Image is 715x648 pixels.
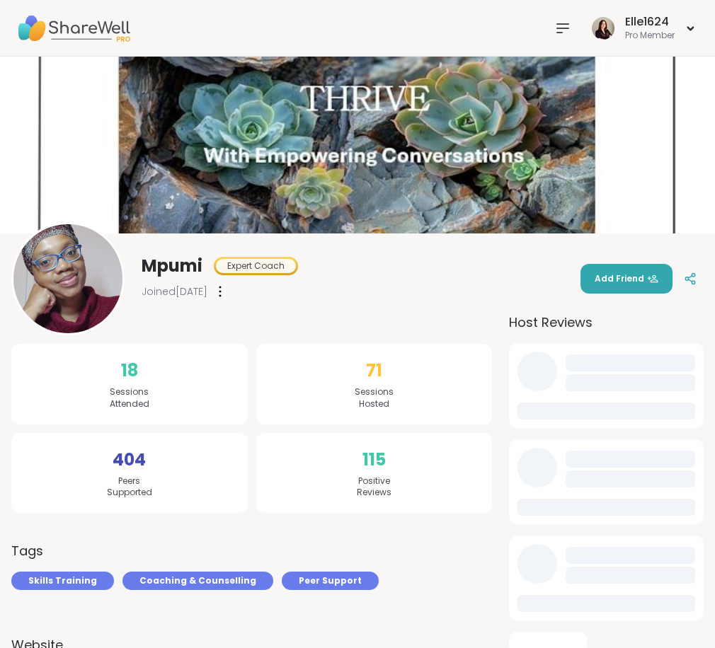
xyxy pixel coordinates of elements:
[357,475,391,499] span: Positive Reviews
[139,574,256,587] span: Coaching & Counselling
[107,475,152,499] span: Peers Supported
[595,272,658,285] span: Add Friend
[366,358,382,383] span: 71
[121,358,138,383] span: 18
[355,386,394,410] span: Sessions Hosted
[216,259,296,273] div: Expert Coach
[142,255,202,277] span: Mpumi
[625,30,675,42] div: Pro Member
[110,386,149,410] span: Sessions Attended
[11,541,43,560] h3: Tags
[625,14,675,30] div: Elle1624
[362,447,386,473] span: 115
[299,574,362,587] span: Peer Support
[580,264,673,294] button: Add Friend
[17,4,130,53] img: ShareWell Nav Logo
[592,17,614,40] img: Elle1624
[113,447,146,473] span: 404
[28,574,97,587] span: Skills Training
[13,224,122,333] img: Mpumi
[142,284,207,299] span: Joined [DATE]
